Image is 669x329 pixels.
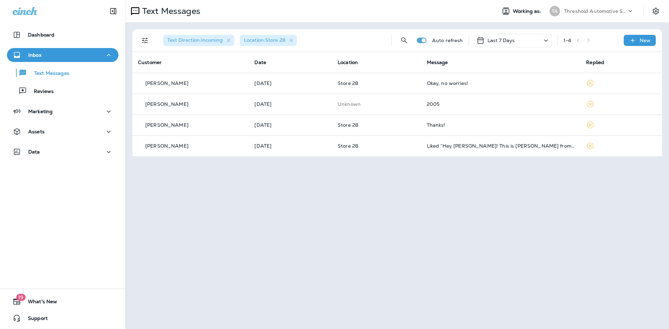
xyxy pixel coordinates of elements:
[338,143,358,149] span: Store 28
[7,145,118,159] button: Data
[138,33,152,47] button: Filters
[254,122,326,128] p: Aug 23, 2025 12:07 PM
[28,129,45,134] p: Assets
[564,8,627,14] p: Threshold Automotive Service dba Grease Monkey
[7,125,118,139] button: Assets
[338,59,358,65] span: Location
[145,101,189,107] p: [PERSON_NAME]
[28,109,53,114] p: Marketing
[21,299,57,307] span: What's New
[28,149,40,155] p: Data
[7,295,118,308] button: 19What's New
[240,35,297,46] div: Location:Store 28
[427,122,575,128] div: Thanks!
[254,80,326,86] p: Aug 29, 2025 09:55 AM
[397,33,411,47] button: Search Messages
[167,37,223,43] span: Text Direction : Incoming
[27,70,69,77] p: Text Messages
[427,143,575,149] div: Liked “Hey Ricky! This is Danny from Grease Monkey. I'm just sending you a friendly reminder of y...
[21,315,48,324] span: Support
[138,59,162,65] span: Customer
[549,6,560,16] div: TA
[586,59,604,65] span: Replied
[145,80,189,86] p: [PERSON_NAME]
[7,104,118,118] button: Marketing
[7,48,118,62] button: Inbox
[427,101,575,107] div: 2005
[338,122,358,128] span: Store 28
[7,65,118,80] button: Text Messages
[7,311,118,325] button: Support
[145,143,189,149] p: [PERSON_NAME]
[640,38,651,43] p: New
[427,59,448,65] span: Message
[487,38,515,43] p: Last 7 Days
[244,37,285,43] span: Location : Store 28
[7,84,118,98] button: Reviews
[432,38,463,43] p: Auto refresh
[254,143,326,149] p: Aug 23, 2025 12:03 PM
[513,8,543,14] span: Working as:
[28,52,41,58] p: Inbox
[139,6,200,16] p: Text Messages
[163,35,234,46] div: Text Direction:Incoming
[16,294,25,301] span: 19
[7,28,118,42] button: Dashboard
[338,101,416,107] p: This customer does not have a last location and the phone number they messaged is not assigned to...
[254,101,326,107] p: Aug 27, 2025 04:20 PM
[28,32,54,38] p: Dashboard
[563,38,571,43] div: 1 - 4
[427,80,575,86] div: Okay, no worries!
[649,5,662,17] button: Settings
[254,59,266,65] span: Date
[27,88,54,95] p: Reviews
[338,80,358,86] span: Store 28
[103,4,123,18] button: Collapse Sidebar
[145,122,189,128] p: [PERSON_NAME]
